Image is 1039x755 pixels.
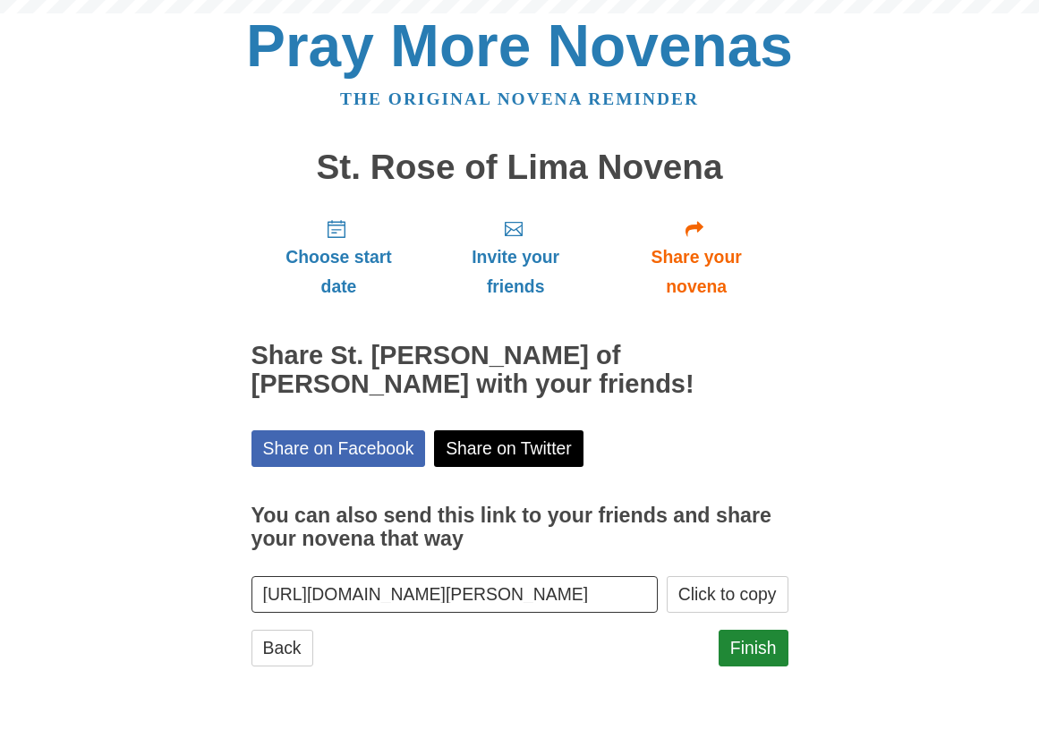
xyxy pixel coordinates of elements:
[251,505,788,550] h3: You can also send this link to your friends and share your novena that way
[251,342,788,399] h2: Share St. [PERSON_NAME] of [PERSON_NAME] with your friends!
[667,576,788,613] button: Click to copy
[251,630,313,666] a: Back
[269,242,409,301] span: Choose start date
[444,242,586,301] span: Invite your friends
[251,204,427,310] a: Choose start date
[246,13,793,79] a: Pray More Novenas
[719,630,788,666] a: Finish
[426,204,604,310] a: Invite your friends
[251,148,788,187] h1: St. Rose of Lima Novena
[605,204,788,310] a: Share your novena
[251,430,426,467] a: Share on Facebook
[340,89,699,108] a: The original novena reminder
[623,242,771,301] span: Share your novena
[434,430,583,467] a: Share on Twitter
